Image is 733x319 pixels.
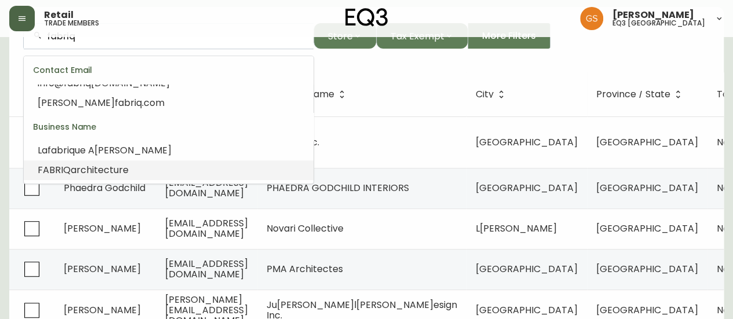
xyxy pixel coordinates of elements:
span: [PERSON_NAME] [612,10,694,20]
span: [PERSON_NAME] [64,222,141,235]
h5: trade members [44,20,99,27]
span: .com [142,96,165,109]
span: Phaedra Godchild [64,181,145,195]
span: [EMAIL_ADDRESS][DOMAIN_NAME] [165,217,248,240]
span: Novari Collective [267,222,344,235]
span: [GEOGRAPHIC_DATA] [596,262,698,276]
img: 6b403d9c54a9a0c30f681d41f5fc2571 [580,7,603,30]
span: No [717,222,729,235]
span: Province / State [596,89,685,100]
span: Province / State [596,91,670,98]
span: architecture [71,163,129,177]
span: [EMAIL_ADDRESS][DOMAIN_NAME] [165,176,248,200]
span: [GEOGRAPHIC_DATA] [596,303,698,317]
span: No [717,262,729,276]
span: FABRIQ [38,163,71,177]
span: No [717,303,729,317]
span: [GEOGRAPHIC_DATA] [596,135,698,149]
div: Business Name [24,113,313,141]
img: logo [345,8,388,27]
span: City [476,91,494,98]
span: fabriq [48,144,75,157]
span: [PERSON_NAME] [64,303,141,317]
span: PMA Architectes [267,262,343,276]
span: [GEOGRAPHIC_DATA] [476,262,578,276]
span: Retail [44,10,74,20]
span: [EMAIL_ADDRESS][DOMAIN_NAME] [165,257,248,281]
span: [GEOGRAPHIC_DATA] [476,135,578,149]
h5: eq3 [GEOGRAPHIC_DATA] [612,20,705,27]
span: [PERSON_NAME] [38,96,115,109]
span: [GEOGRAPHIC_DATA] [596,181,698,195]
span: [GEOGRAPHIC_DATA] [476,303,578,317]
span: City [476,89,509,100]
span: No [717,181,729,195]
span: [GEOGRAPHIC_DATA] [476,181,578,195]
span: La [38,144,48,157]
span: [GEOGRAPHIC_DATA] [596,222,698,235]
span: [PERSON_NAME] [64,262,141,276]
span: L[PERSON_NAME] [476,222,557,235]
span: fabriq [115,96,142,109]
span: ue A[PERSON_NAME] [75,144,172,157]
div: Contact Email [24,56,313,84]
span: PHAEDRA GODCHILD INTERIORS [267,181,409,195]
span: No [717,135,729,149]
